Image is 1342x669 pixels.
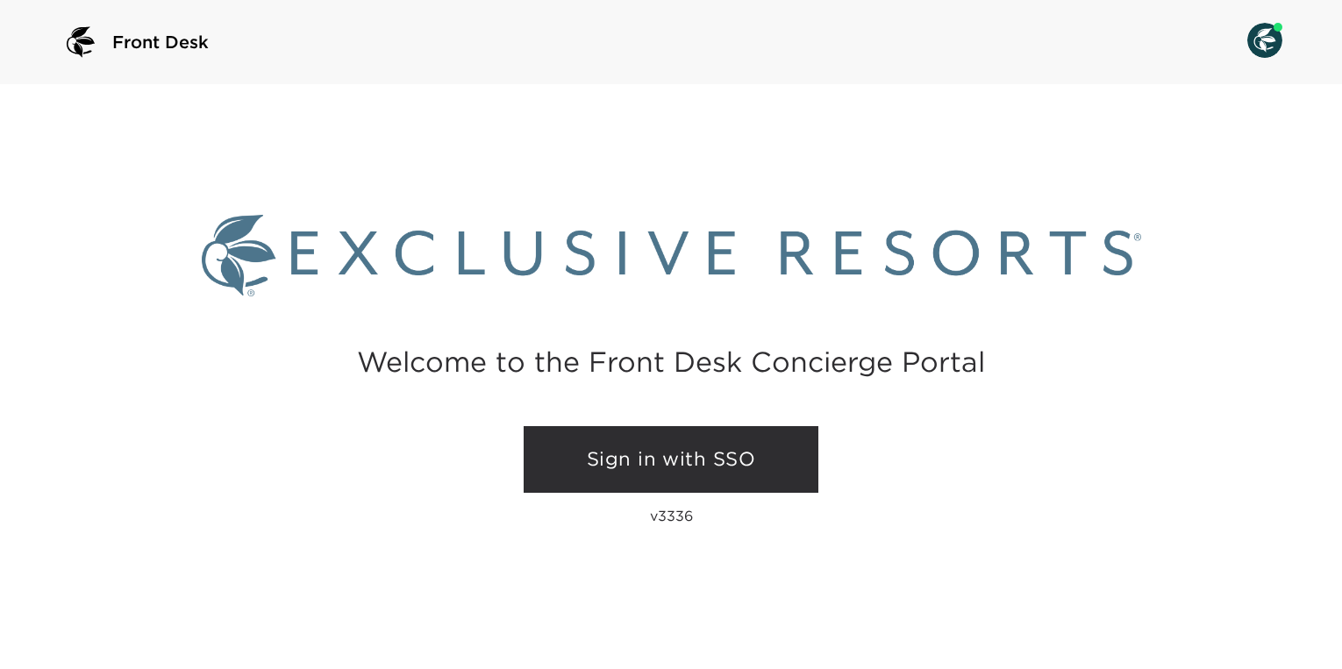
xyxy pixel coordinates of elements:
img: Exclusive Resorts logo [202,215,1141,296]
img: User [1247,23,1282,58]
img: logo [60,21,102,63]
a: Sign in with SSO [524,426,818,493]
h2: Welcome to the Front Desk Concierge Portal [357,348,985,375]
p: v3336 [650,507,693,524]
span: Front Desk [112,30,209,54]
